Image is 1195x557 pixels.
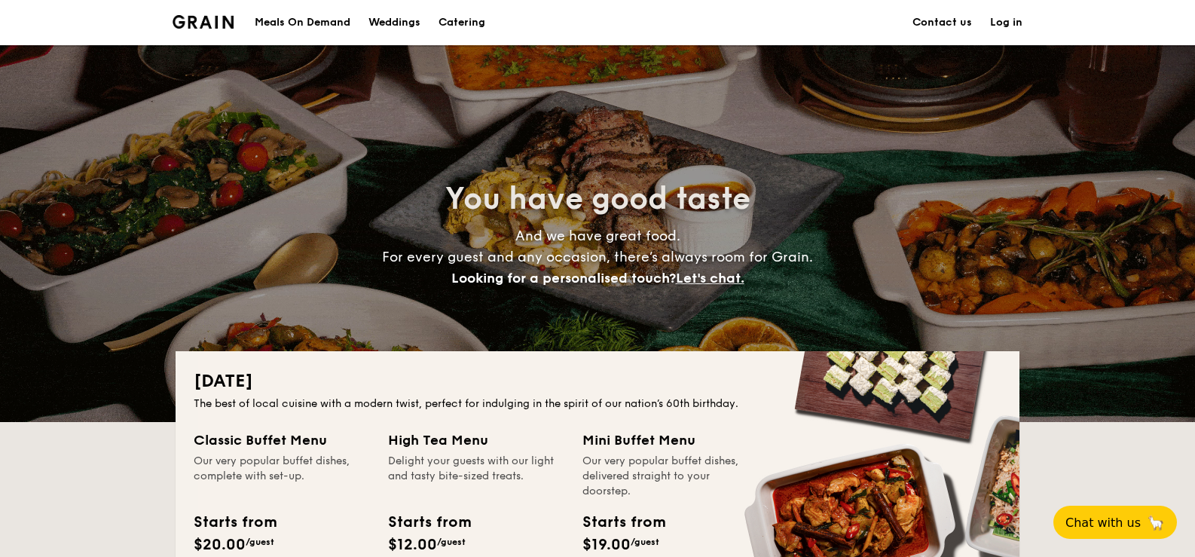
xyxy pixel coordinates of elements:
[582,430,759,451] div: Mini Buffet Menu
[194,396,1001,412] div: The best of local cuisine with a modern twist, perfect for indulging in the spirit of our nation’...
[194,511,276,534] div: Starts from
[1065,516,1141,530] span: Chat with us
[246,537,274,547] span: /guest
[388,511,470,534] div: Starts from
[194,536,246,554] span: $20.00
[445,181,750,217] span: You have good taste
[173,15,234,29] img: Grain
[437,537,466,547] span: /guest
[582,536,631,554] span: $19.00
[194,430,370,451] div: Classic Buffet Menu
[173,15,234,29] a: Logotype
[582,454,759,499] div: Our very popular buffet dishes, delivered straight to your doorstep.
[1053,506,1177,539] button: Chat with us🦙
[194,369,1001,393] h2: [DATE]
[388,430,564,451] div: High Tea Menu
[388,536,437,554] span: $12.00
[388,454,564,499] div: Delight your guests with our light and tasty bite-sized treats.
[382,228,813,286] span: And we have great food. For every guest and any occasion, there’s always room for Grain.
[451,270,676,286] span: Looking for a personalised touch?
[631,537,659,547] span: /guest
[194,454,370,499] div: Our very popular buffet dishes, complete with set-up.
[1147,514,1165,531] span: 🦙
[582,511,665,534] div: Starts from
[676,270,744,286] span: Let's chat.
